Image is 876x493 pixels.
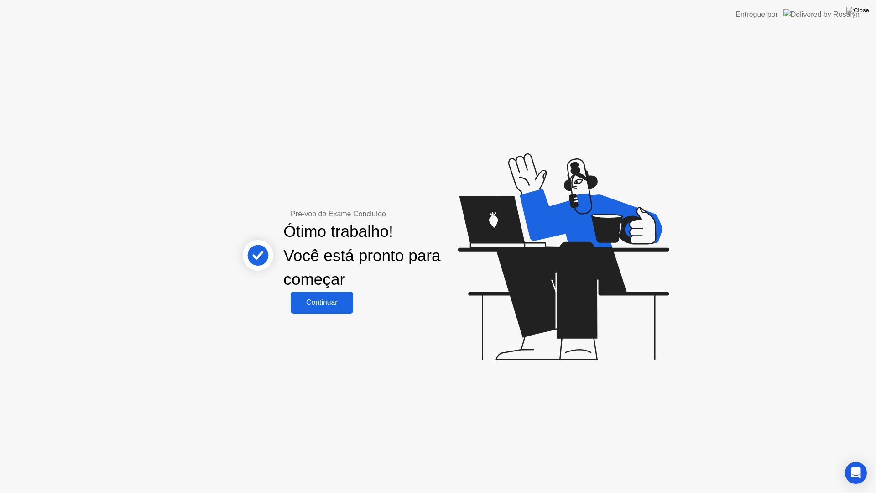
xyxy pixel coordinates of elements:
img: Close [846,7,869,14]
div: Entregue por [735,9,778,20]
div: Ótimo trabalho! Você está pronto para começar [283,220,479,292]
div: Open Intercom Messenger [845,462,867,484]
div: Continuar [293,299,350,307]
div: Pré-voo do Exame Concluído [291,209,479,220]
button: Continuar [291,292,353,314]
img: Delivered by Rosalyn [783,9,860,20]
